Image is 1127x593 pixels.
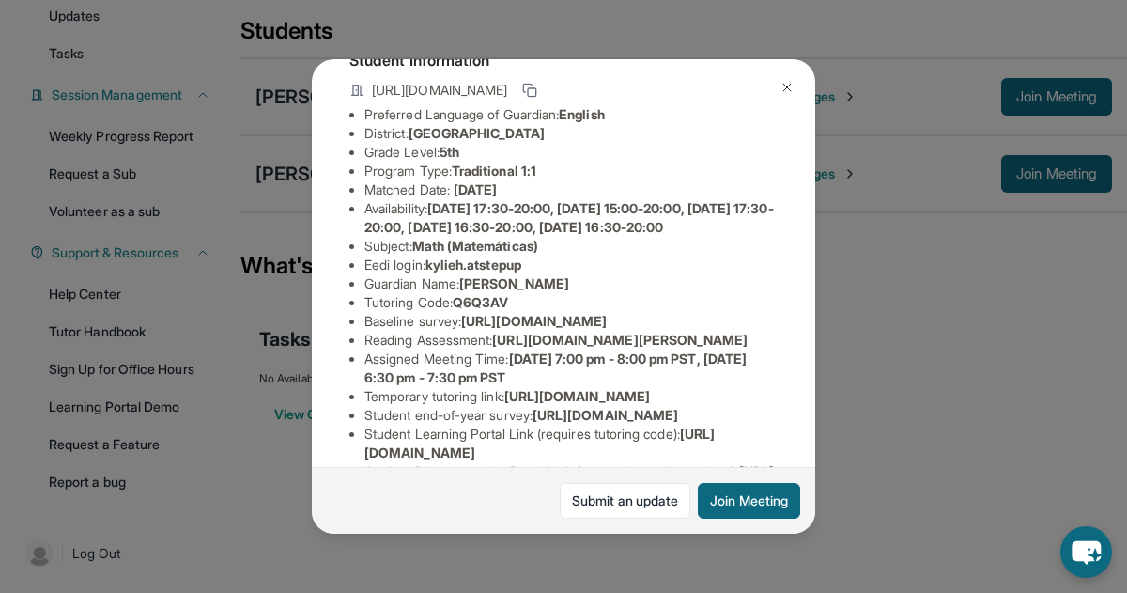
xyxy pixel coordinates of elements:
[698,483,800,519] button: Join Meeting
[1060,526,1112,578] button: chat-button
[364,312,778,331] li: Baseline survey :
[409,125,545,141] span: [GEOGRAPHIC_DATA]
[364,425,778,462] li: Student Learning Portal Link (requires tutoring code) :
[364,462,778,500] li: Student Direct Learning Portal Link (no tutoring code required) :
[364,199,778,237] li: Availability:
[364,105,778,124] li: Preferred Language of Guardian:
[412,238,538,254] span: Math (Matemáticas)
[452,163,536,179] span: Traditional 1:1
[454,181,497,197] span: [DATE]
[504,388,650,404] span: [URL][DOMAIN_NAME]
[453,294,508,310] span: Q6Q3AV
[372,81,507,100] span: [URL][DOMAIN_NAME]
[349,49,778,71] h4: Student Information
[425,257,521,273] span: kylieh.atstepup
[364,237,778,256] li: Subject :
[559,106,605,122] span: English
[364,124,778,143] li: District:
[364,256,778,274] li: Eedi login :
[533,407,678,423] span: [URL][DOMAIN_NAME]
[364,351,747,385] span: [DATE] 7:00 pm - 8:00 pm PST, [DATE] 6:30 pm - 7:30 pm PST
[518,79,541,101] button: Copy link
[560,483,690,519] a: Submit an update
[364,143,778,162] li: Grade Level:
[492,332,748,348] span: [URL][DOMAIN_NAME][PERSON_NAME]
[440,144,459,160] span: 5th
[459,275,569,291] span: [PERSON_NAME]
[461,313,607,329] span: [URL][DOMAIN_NAME]
[364,293,778,312] li: Tutoring Code :
[364,406,778,425] li: Student end-of-year survey :
[780,80,795,95] img: Close Icon
[364,274,778,293] li: Guardian Name :
[364,387,778,406] li: Temporary tutoring link :
[364,350,778,387] li: Assigned Meeting Time :
[364,180,778,199] li: Matched Date:
[364,200,774,235] span: [DATE] 17:30-20:00, [DATE] 15:00-20:00, [DATE] 17:30-20:00, [DATE] 16:30-20:00, [DATE] 16:30-20:00
[364,162,778,180] li: Program Type:
[364,331,778,350] li: Reading Assessment :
